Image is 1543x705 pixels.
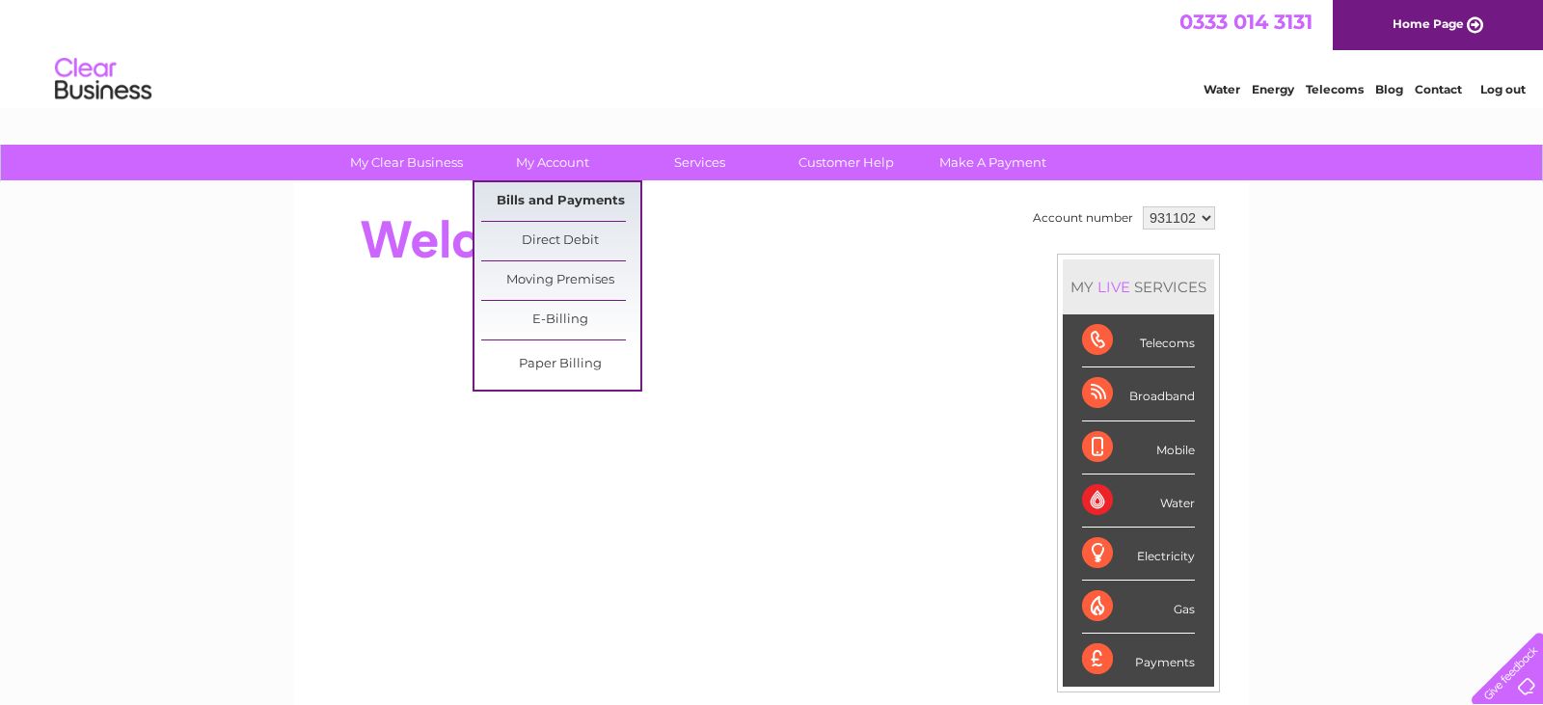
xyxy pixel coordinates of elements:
[1480,82,1526,96] a: Log out
[1082,421,1195,475] div: Mobile
[481,345,640,384] a: Paper Billing
[1082,581,1195,634] div: Gas
[474,145,633,180] a: My Account
[1028,202,1138,234] td: Account number
[620,145,779,180] a: Services
[481,222,640,260] a: Direct Debit
[481,182,640,221] a: Bills and Payments
[1082,528,1195,581] div: Electricity
[1179,10,1313,34] a: 0333 014 3131
[1082,634,1195,686] div: Payments
[1252,82,1294,96] a: Energy
[1375,82,1403,96] a: Blog
[1082,314,1195,367] div: Telecoms
[481,261,640,300] a: Moving Premises
[1204,82,1240,96] a: Water
[1415,82,1462,96] a: Contact
[1094,278,1134,296] div: LIVE
[913,145,1072,180] a: Make A Payment
[1082,367,1195,420] div: Broadband
[1063,259,1214,314] div: MY SERVICES
[767,145,926,180] a: Customer Help
[1306,82,1364,96] a: Telecoms
[317,11,1229,94] div: Clear Business is a trading name of Verastar Limited (registered in [GEOGRAPHIC_DATA] No. 3667643...
[54,50,152,109] img: logo.png
[481,301,640,339] a: E-Billing
[327,145,486,180] a: My Clear Business
[1082,475,1195,528] div: Water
